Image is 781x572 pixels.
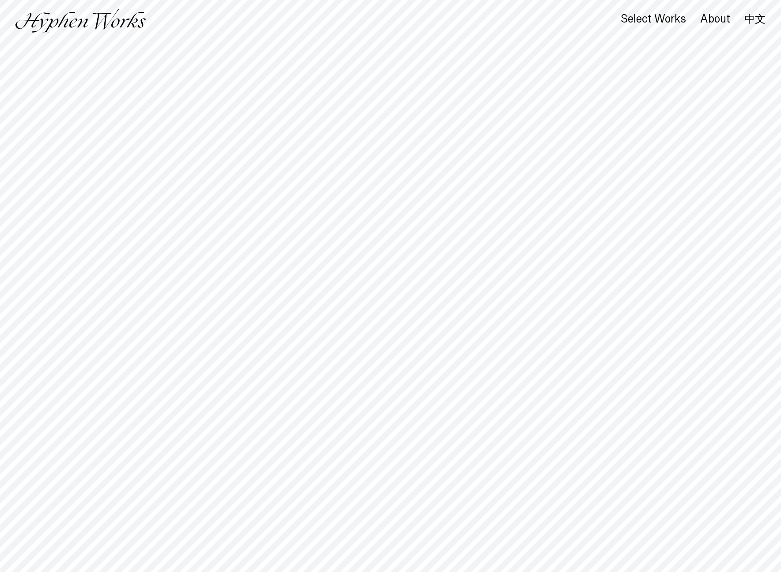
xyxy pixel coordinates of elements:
[744,14,766,24] a: 中文
[700,13,730,25] div: About
[621,13,686,25] div: Select Works
[621,15,686,24] a: Select Works
[700,15,730,24] a: About
[15,9,146,33] img: Hyphen Works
